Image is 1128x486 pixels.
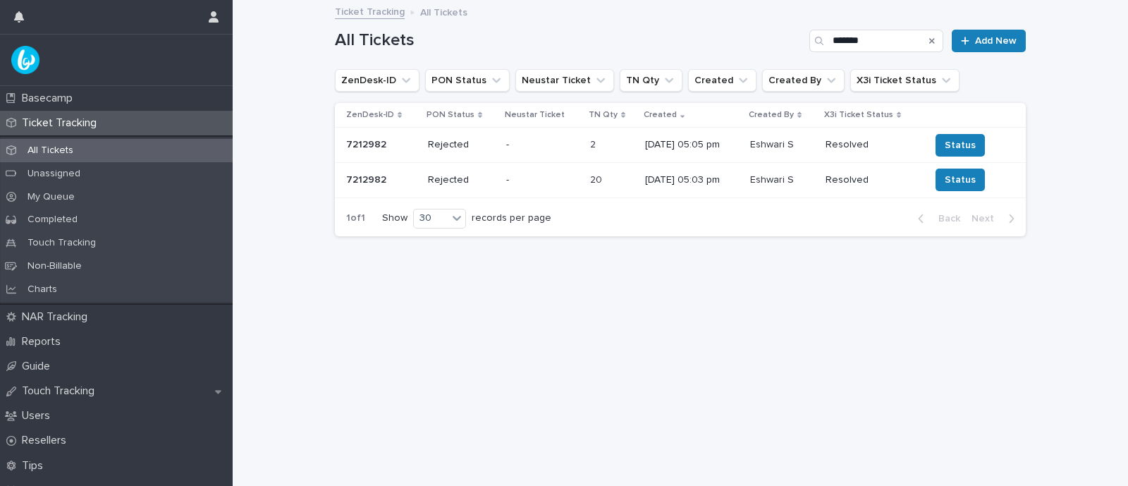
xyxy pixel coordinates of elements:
[809,30,943,52] input: Search
[620,69,682,92] button: TN Qty
[16,168,92,180] p: Unassigned
[644,107,677,123] p: Created
[16,459,54,473] p: Tips
[16,116,108,130] p: Ticket Tracking
[515,69,614,92] button: Neustar Ticket
[826,139,919,151] p: Resolved
[16,92,84,105] p: Basecamp
[930,214,960,224] span: Back
[346,171,389,186] p: 7212982
[936,134,985,157] button: Status
[645,174,739,186] p: [DATE] 05:03 pm
[16,191,86,203] p: My Queue
[589,107,618,123] p: TN Qty
[762,69,845,92] button: Created By
[850,69,960,92] button: X3i Ticket Status
[590,136,599,151] p: 2
[16,434,78,447] p: Resellers
[971,214,1003,224] span: Next
[645,139,739,151] p: [DATE] 05:05 pm
[472,212,551,224] p: records per page
[335,128,1026,163] tr: 72129827212982 Rejected-22 [DATE] 05:05 pmEshwari SEshwari S ResolvedStatus
[16,260,93,272] p: Non-Billable
[505,107,565,123] p: Neustar Ticket
[590,171,605,186] p: 20
[414,211,448,226] div: 30
[966,212,1026,225] button: Next
[16,310,99,324] p: NAR Tracking
[335,162,1026,198] tr: 72129827212982 Rejected-2020 [DATE] 05:03 pmEshwari SEshwari S ResolvedStatus
[952,30,1026,52] a: Add New
[425,69,510,92] button: PON Status
[945,138,976,152] span: Status
[16,360,61,373] p: Guide
[16,384,106,398] p: Touch Tracking
[335,201,376,236] p: 1 of 1
[427,107,474,123] p: PON Status
[346,136,389,151] p: 7212982
[16,284,68,296] p: Charts
[16,409,61,423] p: Users
[749,107,794,123] p: Created By
[907,212,966,225] button: Back
[506,139,578,151] p: -
[826,174,919,186] p: Resolved
[750,136,797,151] p: Eshwari S
[975,36,1017,46] span: Add New
[688,69,756,92] button: Created
[506,174,578,186] p: -
[16,145,85,157] p: All Tickets
[335,69,419,92] button: ZenDesk-ID
[346,107,394,123] p: ZenDesk-ID
[428,174,495,186] p: Rejected
[428,139,495,151] p: Rejected
[936,169,985,191] button: Status
[16,237,107,249] p: Touch Tracking
[335,30,804,51] h1: All Tickets
[824,107,893,123] p: X3i Ticket Status
[420,4,467,19] p: All Tickets
[335,3,405,19] a: Ticket Tracking
[750,171,797,186] p: Eshwari S
[945,173,976,187] span: Status
[16,335,72,348] p: Reports
[16,214,89,226] p: Completed
[382,212,407,224] p: Show
[11,46,39,74] img: UPKZpZA3RCu7zcH4nw8l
